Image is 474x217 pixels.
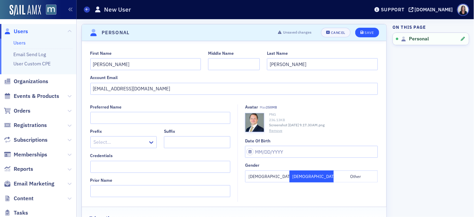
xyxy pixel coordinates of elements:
div: Gender [245,163,259,168]
span: Email Marketing [14,180,54,188]
span: Max [260,105,277,110]
a: View Homepage [41,4,56,16]
a: Organizations [4,78,48,85]
button: Remove [269,128,282,133]
div: Account Email [90,75,118,80]
a: Reports [4,165,33,173]
div: [DOMAIN_NAME] [415,7,453,13]
a: Tasks [4,209,28,217]
h4: On this page [393,24,469,30]
img: SailAMX [46,4,56,15]
a: Users [4,28,28,35]
span: Reports [14,165,33,173]
span: Unsaved changes [283,30,311,35]
span: Content [14,195,34,202]
span: Registrations [14,122,47,129]
span: Personal [409,36,429,42]
img: SailAMX [10,5,41,16]
a: Email Marketing [4,180,54,188]
span: Subscriptions [14,136,48,144]
span: Orders [14,107,30,115]
a: Memberships [4,151,47,158]
a: Subscriptions [4,136,48,144]
a: Email Send Log [13,51,46,58]
h1: New User [104,5,131,14]
button: Save [355,28,379,37]
div: Support [381,7,405,13]
a: Users [13,40,26,46]
div: Last Name [267,51,288,56]
div: Suffix [164,129,175,134]
div: Preferred Name [90,104,122,110]
div: Date of Birth [245,138,270,143]
button: Other [334,170,378,182]
a: Events & Products [4,92,59,100]
div: Save [364,31,374,35]
button: Cancel [321,28,350,37]
div: PNG [269,112,378,117]
span: Tasks [14,209,28,217]
span: 250MB [266,105,277,110]
a: Orders [4,107,30,115]
span: Organizations [14,78,48,85]
span: Events & Products [14,92,59,100]
span: Screenshot [DATE] 9.17.30 AM.png [269,123,325,128]
span: Users [14,28,28,35]
button: [DEMOGRAPHIC_DATA] [245,170,289,182]
div: Credentials [90,153,113,158]
div: Cancel [331,31,345,35]
div: Avatar [245,104,258,110]
h4: Personal [102,29,130,36]
button: [DOMAIN_NAME] [409,7,456,12]
div: First Name [90,51,112,56]
a: Content [4,195,34,202]
a: Registrations [4,122,47,129]
div: Prior Name [90,178,113,183]
div: Middle Name [208,51,234,56]
a: User Custom CPE [13,61,51,67]
button: [DEMOGRAPHIC_DATA] [290,170,334,182]
div: Prefix [90,129,102,134]
div: 236.13 KB [269,117,378,123]
input: MM/DD/YYYY [245,146,378,158]
span: Memberships [14,151,47,158]
span: Profile [457,4,469,16]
